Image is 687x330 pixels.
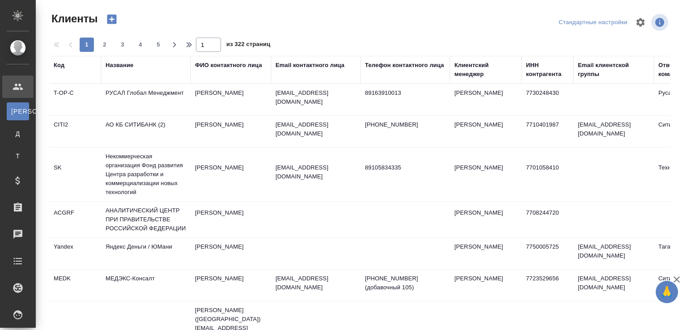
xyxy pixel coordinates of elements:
[11,129,25,138] span: Д
[101,238,191,269] td: Яндекс Деньги / ЮМани
[573,238,654,269] td: [EMAIL_ADDRESS][DOMAIN_NAME]
[522,238,573,269] td: 7750005725
[49,12,98,26] span: Клиенты
[191,116,271,147] td: [PERSON_NAME]
[151,40,165,49] span: 5
[191,159,271,190] td: [PERSON_NAME]
[450,204,522,235] td: [PERSON_NAME]
[276,163,356,181] p: [EMAIL_ADDRESS][DOMAIN_NAME]
[49,204,101,235] td: ACGRF
[115,40,130,49] span: 3
[54,61,64,70] div: Код
[365,274,445,292] p: [PHONE_NUMBER] (добавочный 105)
[450,84,522,115] td: [PERSON_NAME]
[7,147,29,165] a: Т
[11,152,25,161] span: Т
[151,38,165,52] button: 5
[101,270,191,301] td: МЕДЭКС-Консалт
[101,148,191,201] td: Некоммерческая организация Фонд развития Центра разработки и коммерциализации новых технологий
[191,204,271,235] td: [PERSON_NAME]
[656,281,678,303] button: 🙏
[133,38,148,52] button: 4
[276,120,356,138] p: [EMAIL_ADDRESS][DOMAIN_NAME]
[49,270,101,301] td: MEDK
[11,107,25,116] span: [PERSON_NAME]
[49,238,101,269] td: Yandex
[106,61,133,70] div: Название
[115,38,130,52] button: 3
[7,102,29,120] a: [PERSON_NAME]
[522,204,573,235] td: 7708244720
[49,116,101,147] td: CITI2
[101,12,123,27] button: Создать
[191,238,271,269] td: [PERSON_NAME]
[630,12,651,33] span: Настроить таблицу
[133,40,148,49] span: 4
[365,163,445,172] p: 89105834335
[651,14,670,31] span: Посмотреть информацию
[365,89,445,97] p: 89163910013
[573,270,654,301] td: [EMAIL_ADDRESS][DOMAIN_NAME]
[522,116,573,147] td: 7710401987
[365,120,445,129] p: [PHONE_NUMBER]
[450,270,522,301] td: [PERSON_NAME]
[276,89,356,106] p: [EMAIL_ADDRESS][DOMAIN_NAME]
[98,40,112,49] span: 2
[526,61,569,79] div: ИНН контрагента
[522,270,573,301] td: 7723529656
[101,116,191,147] td: АО КБ СИТИБАНК (2)
[195,61,262,70] div: ФИО контактного лица
[454,61,517,79] div: Клиентский менеджер
[49,159,101,190] td: SK
[101,202,191,237] td: АНАЛИТИЧЕСКИЙ ЦЕНТР ПРИ ПРАВИТЕЛЬСТВЕ РОССИЙСКОЙ ФЕДЕРАЦИИ
[522,84,573,115] td: 7730248430
[659,283,674,301] span: 🙏
[450,116,522,147] td: [PERSON_NAME]
[556,16,630,30] div: split button
[191,270,271,301] td: [PERSON_NAME]
[101,84,191,115] td: РУСАЛ Глобал Менеджмент
[191,84,271,115] td: [PERSON_NAME]
[522,159,573,190] td: 7701058410
[276,274,356,292] p: [EMAIL_ADDRESS][DOMAIN_NAME]
[276,61,344,70] div: Email контактного лица
[578,61,649,79] div: Email клиентской группы
[450,159,522,190] td: [PERSON_NAME]
[573,116,654,147] td: [EMAIL_ADDRESS][DOMAIN_NAME]
[450,238,522,269] td: [PERSON_NAME]
[365,61,444,70] div: Телефон контактного лица
[7,125,29,143] a: Д
[49,84,101,115] td: T-OP-C
[98,38,112,52] button: 2
[226,39,270,52] span: из 322 страниц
